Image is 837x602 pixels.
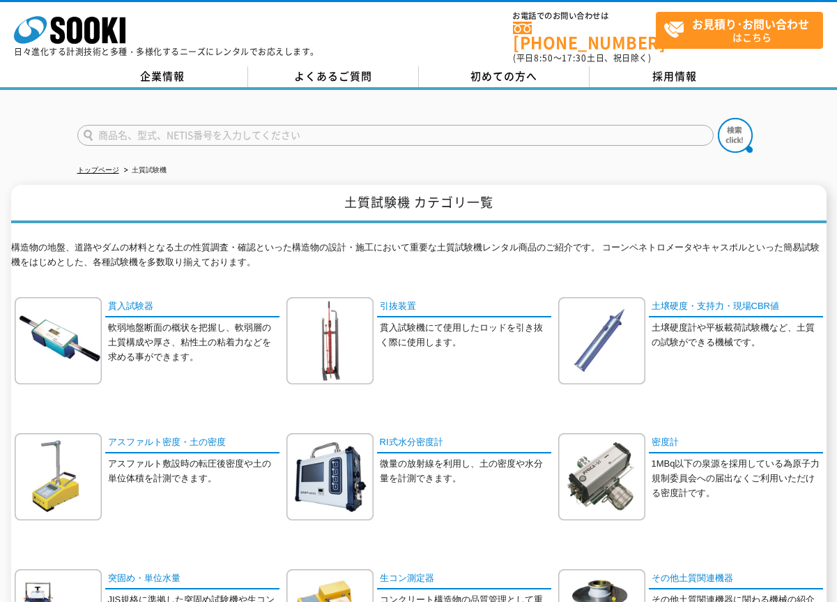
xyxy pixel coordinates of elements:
[105,569,279,589] a: 突固め・単位水量
[590,66,760,87] a: 採用情報
[652,321,823,350] p: 土壌硬度計や平板載荷試験機など、土質の試験ができる機械です。
[692,15,809,32] strong: お見積り･お問い合わせ
[534,52,553,64] span: 8:50
[286,297,374,384] img: 引抜装置
[105,297,279,317] a: 貫入試験器
[108,457,279,486] p: アスファルト敷設時の転圧後密度や土の単位体積を計測できます。
[14,47,319,56] p: 日々進化する計測技術と多種・多様化するニーズにレンタルでお応えします。
[562,52,587,64] span: 17:30
[286,433,374,520] img: RI式水分密度計
[470,68,537,84] span: 初めての方へ
[377,297,551,317] a: 引抜装置
[513,22,656,50] a: [PHONE_NUMBER]
[649,569,823,589] a: その他土質関連機器
[558,433,645,520] img: 密度計
[656,12,823,49] a: お見積り･お問い合わせはこちら
[649,297,823,317] a: 土壌硬度・支持力・現場CBR値
[105,433,279,453] a: アスファルト密度・土の密度
[380,457,551,486] p: 微量の放射線を利用し、土の密度や水分量を計測できます。
[15,433,102,520] img: アスファルト密度・土の密度
[11,185,827,223] h1: 土質試験機 カテゴリ一覧
[11,241,827,277] p: 構造物の地盤、道路やダムの材料となる土の性質調査・確認といった構造物の設計・施工において重要な土質試験機レンタル商品のご紹介です。 コーンペネトロメータやキャスポルといった簡易試験機をはじめとし...
[513,12,656,20] span: お電話でのお問い合わせは
[121,163,167,178] li: 土質試験機
[377,569,551,589] a: 生コン測定器
[15,297,102,384] img: 貫入試験器
[419,66,590,87] a: 初めての方へ
[108,321,279,364] p: 軟弱地盤断面の概状を把握し、軟弱層の土質構成や厚さ、粘性土の粘着力などを求める事ができます。
[663,13,822,47] span: はこちら
[718,118,753,153] img: btn_search.png
[377,433,551,453] a: RI式水分密度計
[558,297,645,384] img: 土壌硬度・支持力・現場CBR値
[77,166,119,174] a: トップページ
[652,457,823,500] p: 1MBq以下の泉源を採用している為原子力規制委員会への届出なくご利用いただける密度計です。
[77,125,714,146] input: 商品名、型式、NETIS番号を入力してください
[77,66,248,87] a: 企業情報
[649,433,823,453] a: 密度計
[248,66,419,87] a: よくあるご質問
[380,321,551,350] p: 貫入試験機にて使用したロッドを引き抜く際に使用します。
[513,52,651,64] span: (平日 ～ 土日、祝日除く)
